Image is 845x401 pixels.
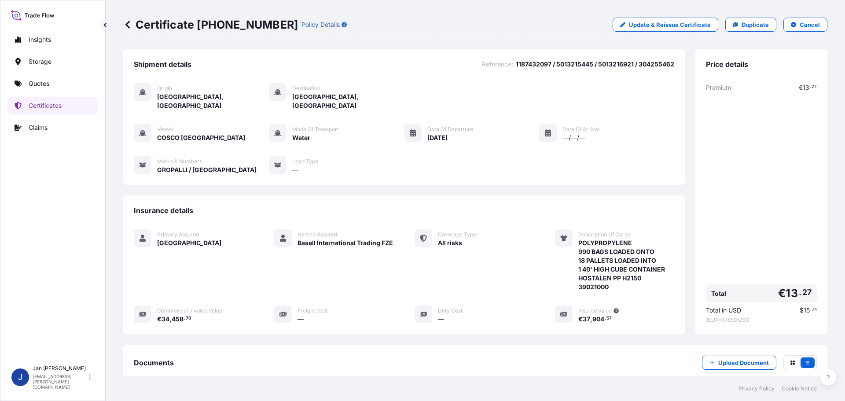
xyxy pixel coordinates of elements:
[578,231,631,238] span: Description Of Cargo
[172,316,184,322] span: 458
[134,358,174,367] span: Documents
[702,356,776,370] button: Upload Document
[298,239,393,247] span: Basell International Trading FZE
[157,307,222,314] span: Commercial Invoice Value
[742,20,769,29] p: Duplicate
[516,60,674,69] span: 1187432097 / 5013215445 / 5013216921 / 304255462
[157,239,221,247] span: [GEOGRAPHIC_DATA]
[562,126,599,133] span: Date of Arrival
[29,35,51,44] p: Insights
[583,316,590,322] span: 37
[7,75,98,92] a: Quotes
[134,60,191,69] span: Shipment details
[427,126,473,133] span: Date of Departure
[706,83,731,92] span: Premium
[706,306,741,315] span: Total in USD
[29,57,51,66] p: Storage
[812,308,817,311] span: 74
[629,20,711,29] p: Update & Reissue Certificate
[438,307,463,314] span: Duty Cost
[725,18,776,32] a: Duplicate
[810,85,811,88] span: .
[804,307,810,313] span: 15
[438,231,476,238] span: Coverage Type
[33,365,87,372] p: Jan [PERSON_NAME]
[29,123,48,132] p: Claims
[292,126,339,133] span: Mode of Transport
[162,316,169,322] span: 34
[605,317,606,320] span: .
[427,133,448,142] span: [DATE]
[578,239,665,291] span: POLYPROPYLENE 990 BAGS LOADED ONTO 18 PALLETS LOADED INTO 1 40' HIGH CUBE CONTAINER HOSTALEN PP H...
[292,85,320,92] span: Destination
[157,166,257,174] span: GROPALLI / [GEOGRAPHIC_DATA]
[301,20,340,29] p: Policy Details
[298,231,337,238] span: Named Assured
[613,18,718,32] a: Update & Reissue Certificate
[590,316,592,322] span: ,
[718,358,769,367] p: Upload Document
[592,316,604,322] span: 904
[298,307,328,314] span: Freight Cost
[292,166,298,174] span: —
[562,133,585,142] span: —/—/—
[799,85,803,91] span: €
[134,206,193,215] span: Insurance details
[7,119,98,136] a: Claims
[123,18,298,32] p: Certificate [PHONE_NUMBER]
[438,315,444,324] span: —
[802,290,812,295] span: 27
[810,308,812,311] span: .
[578,307,612,314] span: Insured Value
[157,316,162,322] span: €
[186,317,191,320] span: 70
[18,373,22,382] span: J
[738,385,775,392] a: Privacy Policy
[438,239,462,247] span: All risks
[298,315,304,324] span: —
[29,101,62,110] p: Certificates
[786,288,797,299] span: 13
[157,133,245,142] span: COSCO [GEOGRAPHIC_DATA]
[803,85,809,91] span: 13
[778,288,786,299] span: €
[7,97,98,114] a: Certificates
[711,289,726,298] span: Total
[157,231,199,238] span: Primary Assured
[578,316,583,322] span: €
[157,158,202,165] span: Marks & Numbers
[812,85,817,88] span: 27
[482,60,513,69] span: Reference :
[292,133,310,142] span: Water
[706,316,817,324] span: 1 EUR = 1.1859 USD
[33,374,87,390] p: [EMAIL_ADDRESS][PERSON_NAME][DOMAIN_NAME]
[157,92,269,110] span: [GEOGRAPHIC_DATA], [GEOGRAPHIC_DATA]
[799,290,801,295] span: .
[292,92,404,110] span: [GEOGRAPHIC_DATA], [GEOGRAPHIC_DATA]
[782,385,817,392] a: Cookie Notice
[7,31,98,48] a: Insights
[706,60,748,69] span: Price details
[783,18,827,32] button: Cancel
[169,316,172,322] span: ,
[184,317,185,320] span: .
[800,20,820,29] p: Cancel
[157,126,173,133] span: Vessel
[606,317,612,320] span: 57
[7,53,98,70] a: Storage
[157,85,172,92] span: Origin
[292,158,318,165] span: Load Type
[29,79,49,88] p: Quotes
[800,307,804,313] span: $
